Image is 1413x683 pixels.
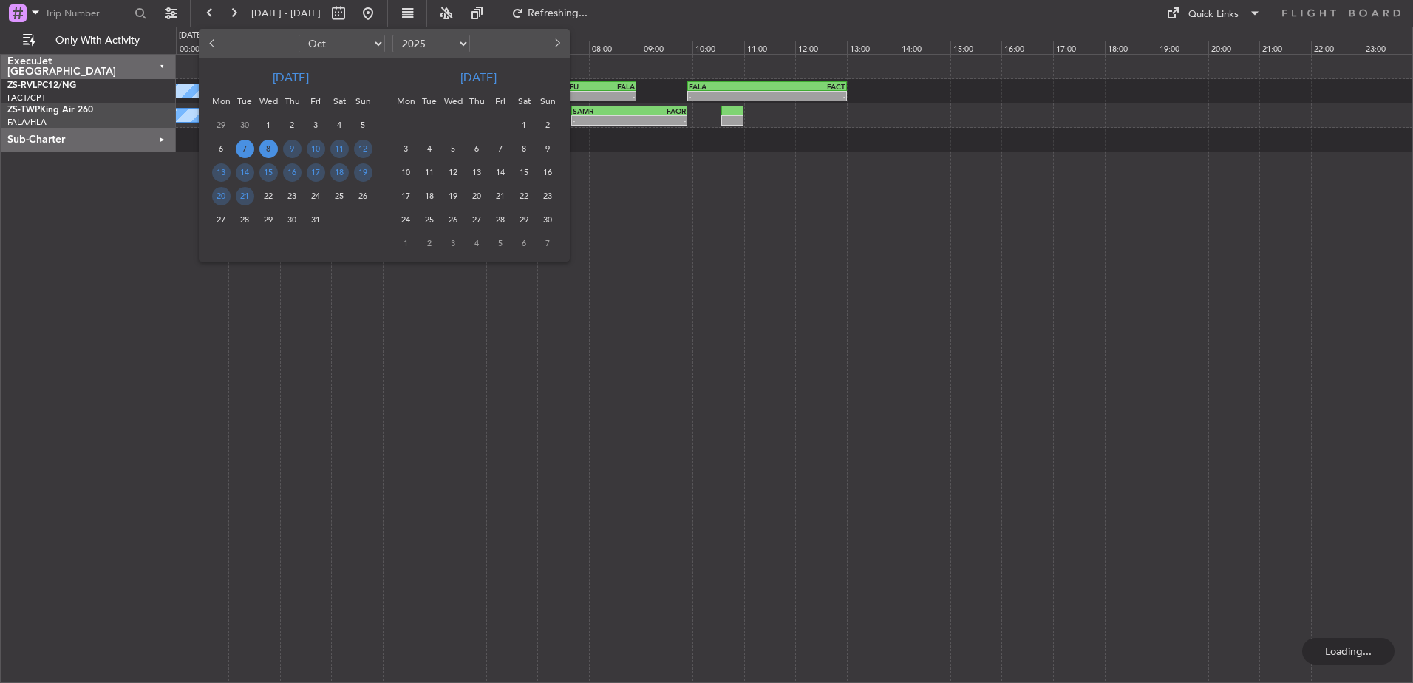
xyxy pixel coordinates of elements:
[256,113,280,137] div: 1-10-2025
[280,113,304,137] div: 2-10-2025
[397,234,415,253] span: 1
[280,137,304,160] div: 9-10-2025
[536,208,559,231] div: 30-11-2025
[209,113,233,137] div: 29-9-2025
[351,137,375,160] div: 12-10-2025
[351,113,375,137] div: 5-10-2025
[421,187,439,205] span: 18
[488,208,512,231] div: 28-11-2025
[491,163,510,182] span: 14
[468,234,486,253] span: 4
[283,163,302,182] span: 16
[304,137,327,160] div: 10-10-2025
[280,160,304,184] div: 16-10-2025
[236,211,254,229] span: 28
[233,137,256,160] div: 7-10-2025
[212,211,231,229] span: 27
[304,89,327,113] div: Fri
[283,116,302,135] span: 2
[515,211,534,229] span: 29
[233,208,256,231] div: 28-10-2025
[304,160,327,184] div: 17-10-2025
[351,89,375,113] div: Sun
[236,187,254,205] span: 21
[307,116,325,135] span: 3
[465,231,488,255] div: 4-12-2025
[330,140,349,158] span: 11
[394,184,418,208] div: 17-11-2025
[212,140,231,158] span: 6
[280,89,304,113] div: Thu
[539,116,557,135] span: 2
[233,184,256,208] div: 21-10-2025
[259,163,278,182] span: 15
[351,184,375,208] div: 26-10-2025
[330,163,349,182] span: 18
[512,231,536,255] div: 6-12-2025
[280,184,304,208] div: 23-10-2025
[259,187,278,205] span: 22
[236,163,254,182] span: 14
[441,231,465,255] div: 3-12-2025
[536,137,559,160] div: 9-11-2025
[512,137,536,160] div: 8-11-2025
[515,140,534,158] span: 8
[236,116,254,135] span: 30
[307,163,325,182] span: 17
[468,211,486,229] span: 27
[441,137,465,160] div: 5-11-2025
[304,113,327,137] div: 3-10-2025
[468,187,486,205] span: 20
[283,140,302,158] span: 9
[256,160,280,184] div: 15-10-2025
[441,89,465,113] div: Wed
[421,140,439,158] span: 4
[418,137,441,160] div: 4-11-2025
[491,187,510,205] span: 21
[539,211,557,229] span: 30
[488,184,512,208] div: 21-11-2025
[418,208,441,231] div: 25-11-2025
[536,160,559,184] div: 16-11-2025
[394,160,418,184] div: 10-11-2025
[488,137,512,160] div: 7-11-2025
[418,160,441,184] div: 11-11-2025
[536,113,559,137] div: 2-11-2025
[233,113,256,137] div: 30-9-2025
[259,140,278,158] span: 8
[536,89,559,113] div: Sun
[330,187,349,205] span: 25
[233,89,256,113] div: Tue
[444,234,463,253] span: 3
[465,184,488,208] div: 20-11-2025
[441,208,465,231] div: 26-11-2025
[444,187,463,205] span: 19
[465,137,488,160] div: 6-11-2025
[539,163,557,182] span: 16
[512,184,536,208] div: 22-11-2025
[421,211,439,229] span: 25
[421,163,439,182] span: 11
[330,116,349,135] span: 4
[397,163,415,182] span: 10
[327,113,351,137] div: 4-10-2025
[488,160,512,184] div: 14-11-2025
[512,208,536,231] div: 29-11-2025
[209,208,233,231] div: 27-10-2025
[536,184,559,208] div: 23-11-2025
[515,234,534,253] span: 6
[491,211,510,229] span: 28
[441,184,465,208] div: 19-11-2025
[212,187,231,205] span: 20
[354,116,372,135] span: 5
[512,113,536,137] div: 1-11-2025
[212,163,231,182] span: 13
[327,89,351,113] div: Sat
[256,184,280,208] div: 22-10-2025
[512,89,536,113] div: Sat
[256,89,280,113] div: Wed
[212,116,231,135] span: 29
[209,137,233,160] div: 6-10-2025
[468,140,486,158] span: 6
[394,208,418,231] div: 24-11-2025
